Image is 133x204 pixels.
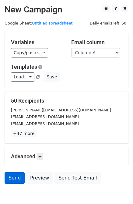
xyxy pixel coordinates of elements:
span: Daily emails left: 50 [88,20,128,27]
h2: New Campaign [5,5,128,15]
a: Preview [26,172,53,184]
button: Save [44,72,60,82]
a: Load... [11,72,34,82]
a: Untitled spreadsheet [32,21,72,25]
small: [PERSON_NAME][EMAIL_ADDRESS][DOMAIN_NAME] [11,108,111,112]
a: Send [5,172,25,184]
h5: Variables [11,39,62,46]
iframe: Chat Widget [103,175,133,204]
a: +47 more [11,130,37,137]
small: [EMAIL_ADDRESS][DOMAIN_NAME] [11,121,79,126]
a: Templates [11,64,37,70]
small: [EMAIL_ADDRESS][DOMAIN_NAME] [11,114,79,119]
a: Send Test Email [54,172,101,184]
a: Copy/paste... [11,48,48,58]
small: Google Sheet: [5,21,73,25]
h5: Email column [71,39,122,46]
h5: Advanced [11,153,122,160]
h5: 50 Recipients [11,97,122,104]
a: Daily emails left: 50 [88,21,128,25]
